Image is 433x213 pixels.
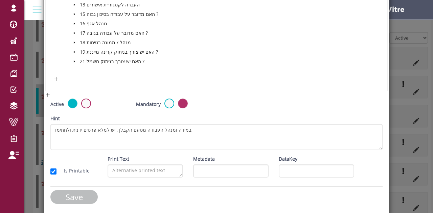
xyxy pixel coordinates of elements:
[78,38,132,47] span: 18 מנהל / ממונה בטיחות
[73,31,76,35] span: caret-down
[73,41,76,44] span: caret-down
[279,155,297,163] label: DataKey
[78,29,149,37] span: 17 האם מדובר על עבודה בגובה ?
[80,39,131,46] span: 18 מנהל / ממונה בטיחות
[78,10,160,18] span: 15 האם מדובר על עבודה בסיכון גבוה ?
[50,115,60,122] label: Hint
[57,167,90,175] label: Is Printable
[80,20,107,27] span: 16 מנהל אגף
[50,124,383,150] textarea: במידה ומנהל העבודה מטעם הקבלן , יש למלא פרטים ידנית ולחתימו
[73,12,76,16] span: caret-down
[78,48,159,56] span: 19 האם יש צורך בניתוק קרינה מייננת ?
[80,30,148,36] span: 17 האם מדובר על עבודה בגובה ?
[193,155,215,163] label: Metadata
[45,92,50,97] span: plus
[73,22,76,25] span: caret-down
[54,77,59,81] span: plus
[108,155,129,163] label: Print Text
[73,50,76,54] span: caret-down
[80,49,158,55] span: 19 האם יש צורך בניתוק קרינה מייננת ?
[80,11,158,17] span: 15 האם מדובר על עבודה בסיכון גבוה ?
[50,101,64,108] label: Active
[73,3,76,6] span: caret-down
[78,57,146,65] span: 21 האם יש צורך בניתוק חשמל ?
[136,101,161,108] label: Mandatory
[73,60,76,63] span: caret-down
[78,1,141,9] span: 13 העברה לקטגוריית אישורים
[80,1,140,8] span: 13 העברה לקטגוריית אישורים
[50,190,98,204] input: Save
[78,20,109,28] span: 16 מנהל אגף
[80,58,144,64] span: 21 האם יש צורך בניתוק חשמל ?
